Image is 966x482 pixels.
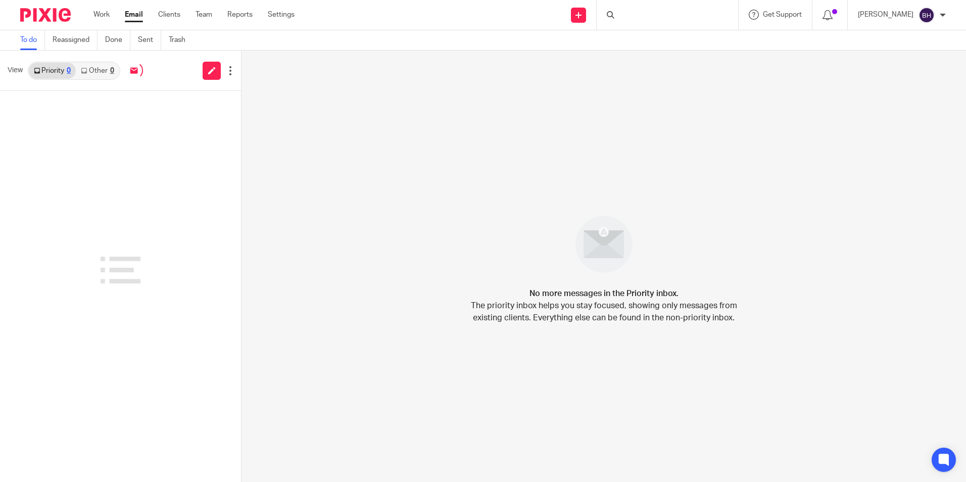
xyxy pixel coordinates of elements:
[529,287,679,300] h4: No more messages in the Priority inbox.
[93,10,110,20] a: Work
[227,10,253,20] a: Reports
[763,11,802,18] span: Get Support
[138,30,161,50] a: Sent
[105,30,130,50] a: Done
[169,30,193,50] a: Trash
[29,63,76,79] a: Priority0
[125,10,143,20] a: Email
[470,300,738,324] p: The priority inbox helps you stay focused, showing only messages from existing clients. Everythin...
[67,67,71,74] div: 0
[110,67,114,74] div: 0
[20,30,45,50] a: To do
[53,30,98,50] a: Reassigned
[20,8,71,22] img: Pixie
[919,7,935,23] img: svg%3E
[858,10,913,20] p: [PERSON_NAME]
[8,65,23,76] span: View
[268,10,295,20] a: Settings
[569,209,639,279] img: image
[125,62,143,79] img: inbox_syncing.svg
[196,10,212,20] a: Team
[158,10,180,20] a: Clients
[76,63,119,79] a: Other0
